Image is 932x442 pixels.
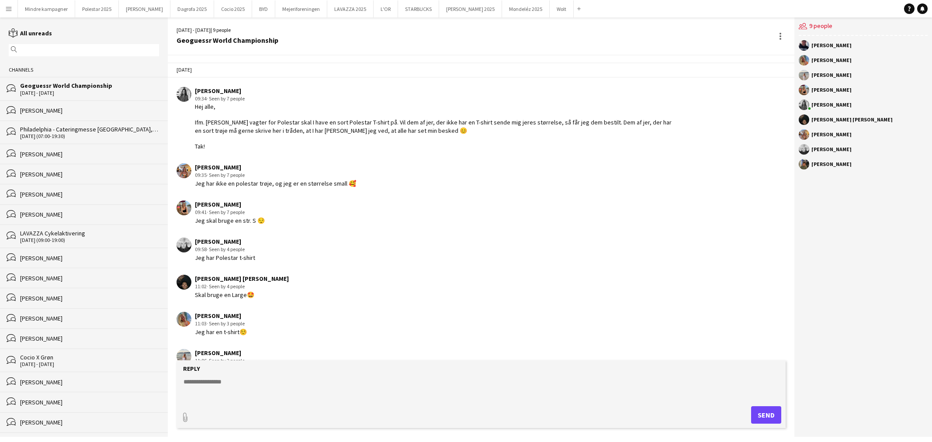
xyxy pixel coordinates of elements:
[20,170,159,178] div: [PERSON_NAME]
[18,0,75,17] button: Mindre kampagner
[195,283,289,290] div: 11:02
[799,17,928,36] div: 9 people
[207,357,245,364] span: · Seen by 2 people
[811,102,852,107] div: [PERSON_NAME]
[811,117,893,122] div: [PERSON_NAME] [PERSON_NAME]
[9,29,52,37] a: All unreads
[20,125,159,133] div: Philadelphia - Cateringmesse [GEOGRAPHIC_DATA], Grenade - Cateringmesse Nord
[20,82,159,90] div: Geoguessr World Championship
[207,209,245,215] span: · Seen by 7 people
[207,320,245,327] span: · Seen by 3 people
[20,274,159,282] div: [PERSON_NAME]
[811,73,852,78] div: [PERSON_NAME]
[195,275,289,283] div: [PERSON_NAME] [PERSON_NAME]
[374,0,398,17] button: L'OR
[811,87,852,93] div: [PERSON_NAME]
[439,0,502,17] button: [PERSON_NAME] 2025
[20,254,159,262] div: [PERSON_NAME]
[195,103,678,150] div: Hej alle, Ifm. [PERSON_NAME] vagter for Polestar skal I have en sort Polestar T-shirt på. Vil dem...
[252,0,275,17] button: BYD
[170,0,214,17] button: Dagrofa 2025
[20,150,159,158] div: [PERSON_NAME]
[20,229,159,237] div: LAVAZZA Cykelaktivering
[20,353,159,361] div: Cocio X Grøn
[20,90,159,96] div: [DATE] - [DATE]
[207,172,245,178] span: · Seen by 7 people
[275,0,327,17] button: Mejeriforeningen
[20,314,159,322] div: [PERSON_NAME]
[119,0,170,17] button: [PERSON_NAME]
[195,291,289,299] div: Skal bruge en Large🤩
[811,132,852,137] div: [PERSON_NAME]
[195,238,255,245] div: [PERSON_NAME]
[207,283,245,290] span: · Seen by 4 people
[195,312,247,320] div: [PERSON_NAME]
[195,163,356,171] div: [PERSON_NAME]
[207,95,245,102] span: · Seen by 7 people
[502,0,550,17] button: Mondeléz 2025
[195,180,356,187] div: Jeg har ikke en polestar trøje, og jeg er en størrelse small 🥰
[811,147,852,152] div: [PERSON_NAME]
[195,217,265,224] div: Jeg skal bruge en str. S 😌
[177,36,278,44] div: Geoguessr World Championship
[20,133,159,139] div: [DATE] (07:00-19:30)
[20,237,159,243] div: [DATE] (09:00-19:00)
[75,0,119,17] button: Polestar 2025
[195,87,678,95] div: [PERSON_NAME]
[20,190,159,198] div: [PERSON_NAME]
[195,357,245,365] div: 11:06
[195,349,245,357] div: [PERSON_NAME]
[20,418,159,426] div: [PERSON_NAME]
[20,335,159,342] div: [PERSON_NAME]
[195,208,265,216] div: 09:41
[751,406,781,424] button: Send
[20,361,159,367] div: [DATE] - [DATE]
[20,378,159,386] div: [PERSON_NAME]
[177,26,278,34] div: [DATE] - [DATE] | 9 people
[183,365,200,373] label: Reply
[195,328,247,336] div: Jeg har en t-shirt☺️
[195,245,255,253] div: 09:58
[398,0,439,17] button: STARBUCKS
[20,211,159,218] div: [PERSON_NAME]
[207,246,245,252] span: · Seen by 4 people
[811,43,852,48] div: [PERSON_NAME]
[20,294,159,302] div: [PERSON_NAME]
[195,254,255,262] div: Jeg har Polestar t-shirt
[327,0,374,17] button: LAVAZZA 2025
[195,95,678,103] div: 09:34
[811,162,852,167] div: [PERSON_NAME]
[195,320,247,328] div: 11:03
[20,398,159,406] div: [PERSON_NAME]
[168,62,794,77] div: [DATE]
[214,0,252,17] button: Cocio 2025
[550,0,574,17] button: Wolt
[195,200,265,208] div: [PERSON_NAME]
[195,171,356,179] div: 09:35
[811,58,852,63] div: [PERSON_NAME]
[20,107,159,114] div: [PERSON_NAME]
